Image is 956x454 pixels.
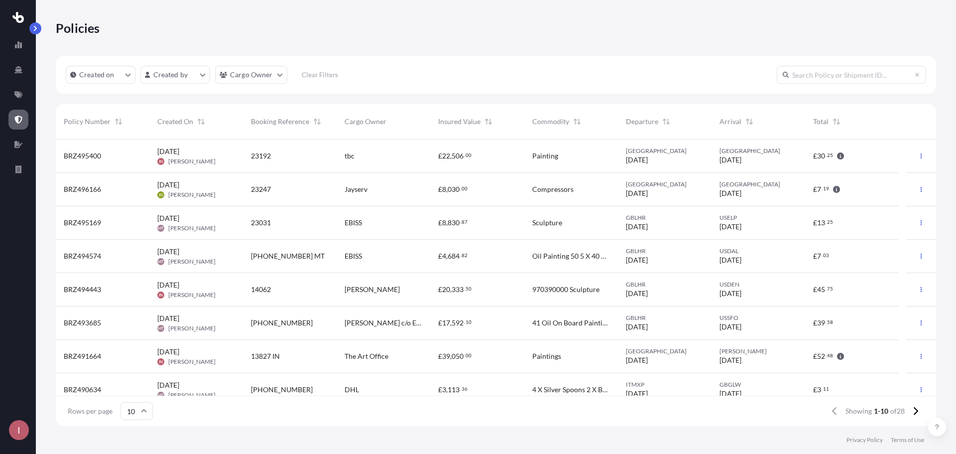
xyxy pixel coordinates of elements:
[462,187,468,190] span: 00
[168,324,216,332] span: [PERSON_NAME]
[817,353,825,360] span: 52
[532,184,574,194] span: Compressors
[157,117,193,127] span: Created On
[345,218,362,228] span: EBISS
[532,285,599,295] span: 970390000 Sculpture
[251,385,313,395] span: [PHONE_NUMBER]
[626,355,648,365] span: [DATE]
[302,70,338,80] p: Clear Filters
[743,116,755,128] button: Sort
[446,253,448,260] span: ,
[64,251,101,261] span: BRZ494574
[464,287,465,291] span: .
[157,247,179,257] span: [DATE]
[446,219,448,226] span: ,
[719,247,797,255] span: USDAL
[68,406,113,416] span: Rows per page
[626,289,648,299] span: [DATE]
[822,187,823,190] span: .
[823,387,829,391] span: 11
[817,319,825,326] span: 39
[215,66,287,84] button: cargoOwner Filter options
[311,116,323,128] button: Sort
[626,347,704,355] span: [GEOGRAPHIC_DATA]
[626,222,648,232] span: [DATE]
[532,318,610,328] span: 41 Oil On Board Paintings And Folder Of Preparatory Sketches
[827,287,833,291] span: 75
[822,254,823,257] span: .
[64,151,101,161] span: BRZ495400
[452,286,464,293] span: 333
[777,66,926,84] input: Search Policy or Shipment ID...
[719,389,741,399] span: [DATE]
[462,254,468,257] span: 82
[826,220,827,224] span: .
[438,152,442,159] span: £
[345,351,388,361] span: The Art Office
[251,218,271,228] span: 23031
[813,186,817,193] span: £
[460,187,461,190] span: .
[450,319,452,326] span: ,
[450,152,452,159] span: ,
[719,155,741,165] span: [DATE]
[140,66,210,84] button: createdBy Filter options
[345,385,359,395] span: DHL
[442,219,446,226] span: 8
[251,184,271,194] span: 23247
[462,387,468,391] span: 36
[571,116,583,128] button: Sort
[446,186,448,193] span: ,
[438,319,442,326] span: £
[626,381,704,389] span: ITMXP
[719,322,741,332] span: [DATE]
[448,386,460,393] span: 113
[827,220,833,224] span: 25
[719,117,741,127] span: Arrival
[846,436,883,444] a: Privacy Policy
[450,353,452,360] span: ,
[813,353,817,360] span: £
[823,254,829,257] span: 03
[817,253,821,260] span: 7
[719,381,797,389] span: GBGLW
[891,436,924,444] a: Terms of Use
[626,155,648,165] span: [DATE]
[157,147,179,156] span: [DATE]
[626,180,704,188] span: [GEOGRAPHIC_DATA]
[719,347,797,355] span: [PERSON_NAME]
[168,358,216,366] span: [PERSON_NAME]
[64,218,101,228] span: BRZ495169
[64,117,111,127] span: Policy Number
[157,213,179,223] span: [DATE]
[157,347,179,357] span: [DATE]
[466,287,472,291] span: 50
[157,280,179,290] span: [DATE]
[626,314,704,322] span: GBLHR
[719,281,797,289] span: USDEN
[464,354,465,357] span: .
[230,70,273,80] p: Cargo Owner
[719,355,741,365] span: [DATE]
[251,318,313,328] span: [PHONE_NUMBER]
[64,285,101,295] span: BRZ494443
[159,357,163,367] span: IN
[79,70,115,80] p: Created on
[442,186,446,193] span: 8
[345,151,355,161] span: tbc
[168,391,216,399] span: [PERSON_NAME]
[464,320,465,324] span: .
[159,156,163,166] span: IN
[626,281,704,289] span: GBLHR
[438,286,442,293] span: £
[64,351,101,361] span: BRZ491664
[345,184,367,194] span: Jayserv
[64,318,101,328] span: BRZ493685
[168,224,216,232] span: [PERSON_NAME]
[452,152,464,159] span: 506
[817,186,821,193] span: 7
[438,219,442,226] span: £
[626,214,704,222] span: GBLHR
